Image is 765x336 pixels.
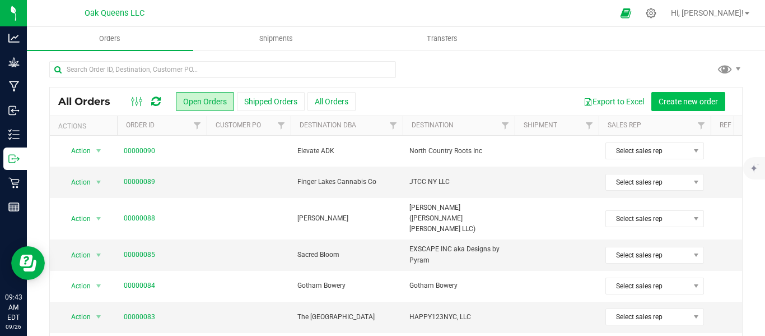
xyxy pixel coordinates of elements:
[124,312,155,323] a: 00000083
[524,121,557,129] a: Shipment
[8,33,20,44] inline-svg: Analytics
[384,116,403,135] a: Filter
[307,92,356,111] button: All Orders
[124,250,155,260] a: 00000085
[11,246,45,280] iframe: Resource center
[412,34,473,44] span: Transfers
[58,122,113,130] div: Actions
[272,116,291,135] a: Filter
[608,121,641,129] a: Sales Rep
[49,61,396,78] input: Search Order ID, Destination, Customer PO...
[8,129,20,140] inline-svg: Inventory
[8,81,20,92] inline-svg: Manufacturing
[606,309,689,325] span: Select sales rep
[216,121,261,129] a: Customer PO
[297,213,396,224] span: [PERSON_NAME]
[8,201,20,213] inline-svg: Reports
[27,27,193,50] a: Orders
[84,34,136,44] span: Orders
[92,143,106,159] span: select
[61,174,91,190] span: Action
[606,211,689,227] span: Select sales rep
[61,309,91,325] span: Action
[409,202,508,235] span: [PERSON_NAME] ([PERSON_NAME] [PERSON_NAME] LLC)
[576,92,651,111] button: Export to Excel
[606,247,689,263] span: Select sales rep
[580,116,599,135] a: Filter
[244,34,308,44] span: Shipments
[651,92,725,111] button: Create new order
[409,146,508,157] span: North Country Roots Inc
[8,153,20,164] inline-svg: Outbound
[671,8,744,17] span: Hi, [PERSON_NAME]!
[124,280,155,291] a: 00000084
[61,247,91,263] span: Action
[606,278,689,294] span: Select sales rep
[8,105,20,116] inline-svg: Inbound
[92,278,106,294] span: select
[8,177,20,188] inline-svg: Retail
[193,27,360,50] a: Shipments
[297,146,396,157] span: Elevate ADK
[237,92,305,111] button: Shipped Orders
[297,280,396,291] span: Gotham Bowery
[297,250,396,260] span: Sacred Bloom
[61,211,91,227] span: Action
[124,177,155,187] a: 00000089
[409,312,508,323] span: HAPPY123NYC, LLC
[613,2,638,24] span: Open Ecommerce Menu
[58,95,122,108] span: All Orders
[644,8,658,19] div: Manage settings
[720,121,756,129] a: Ref Field 1
[692,116,711,135] a: Filter
[126,121,155,129] a: Order ID
[297,312,396,323] span: The [GEOGRAPHIC_DATA]
[300,121,356,129] a: Destination DBA
[176,92,234,111] button: Open Orders
[409,280,508,291] span: Gotham Bowery
[5,323,22,331] p: 09/26
[124,146,155,157] a: 00000090
[92,211,106,227] span: select
[5,292,22,323] p: 09:43 AM EDT
[92,309,106,325] span: select
[409,177,508,187] span: JTCC NY LLC
[412,121,454,129] a: Destination
[92,247,106,263] span: select
[85,8,144,18] span: Oak Queens LLC
[606,174,689,190] span: Select sales rep
[659,97,718,106] span: Create new order
[124,213,155,224] a: 00000088
[8,57,20,68] inline-svg: Grow
[297,177,396,187] span: Finger Lakes Cannabis Co
[188,116,207,135] a: Filter
[92,174,106,190] span: select
[496,116,515,135] a: Filter
[409,244,508,265] span: EXSCAPE INC aka Designs by Pyram
[606,143,689,159] span: Select sales rep
[61,143,91,159] span: Action
[61,278,91,294] span: Action
[359,27,525,50] a: Transfers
